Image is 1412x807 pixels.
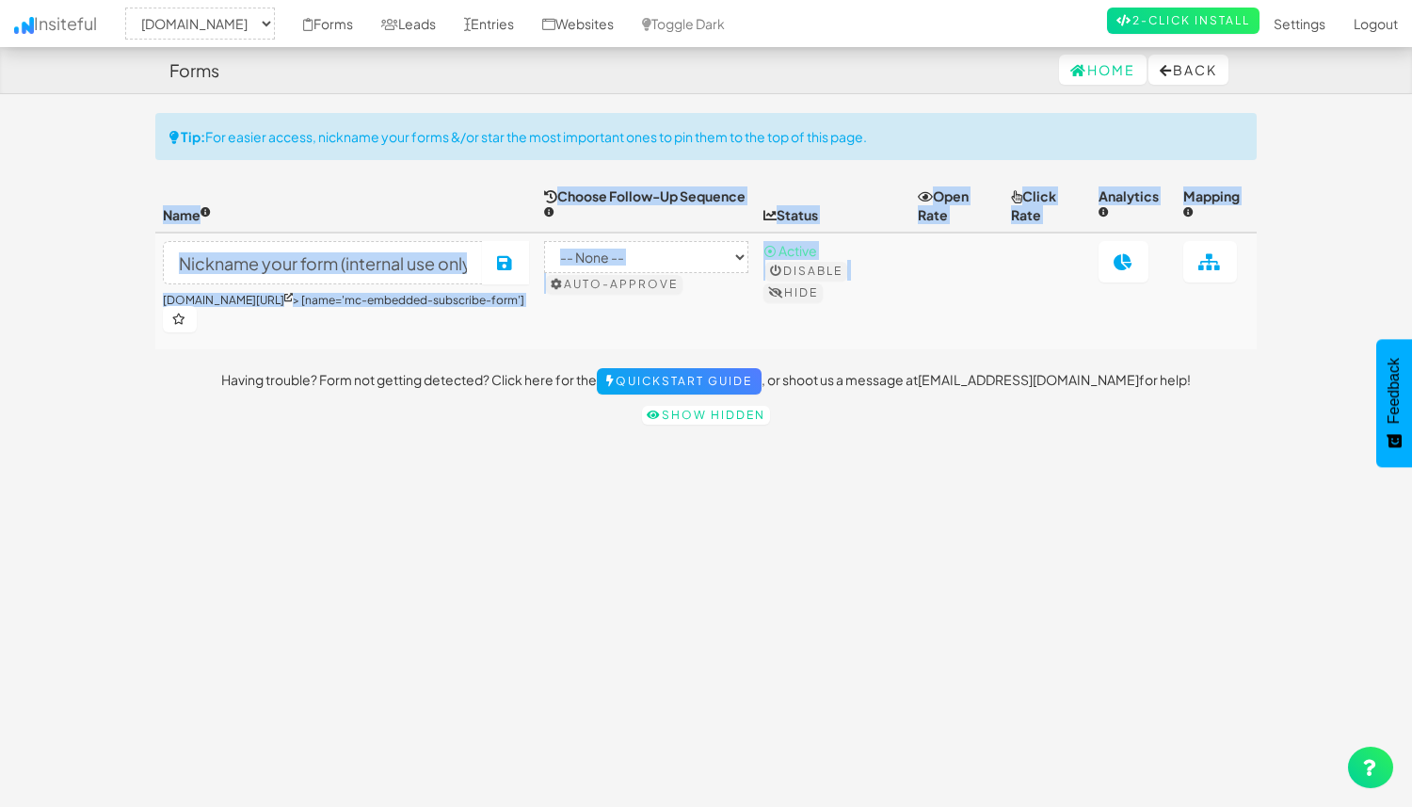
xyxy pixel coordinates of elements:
[155,113,1257,160] div: For easier access, nickname your forms &/or star the most important ones to pin them to the top o...
[163,206,211,223] span: Name
[544,187,746,223] span: Choose Follow-Up Sequence
[1099,187,1159,223] span: Analytics
[163,294,529,332] h6: > [name='mc-embedded-subscribe-form']
[1003,179,1091,233] th: Click Rate
[169,61,219,80] h4: Forms
[546,275,682,294] button: Auto-approve
[163,241,483,284] input: Nickname your form (internal use only)
[14,17,34,34] img: icon.png
[1386,358,1403,424] span: Feedback
[1148,55,1228,85] button: Back
[155,368,1257,395] p: Having trouble? Form not getting detected? Click here for the , or shoot us a message at for help!
[181,128,205,145] strong: Tip:
[597,368,762,395] a: Quickstart Guide
[756,179,910,233] th: Status
[763,283,823,302] button: Hide
[765,262,847,281] button: Disable
[918,371,1139,388] a: [EMAIL_ADDRESS][DOMAIN_NAME]
[642,406,770,425] a: Show hidden
[1107,8,1260,34] a: 2-Click Install
[163,293,293,307] a: [DOMAIN_NAME][URL]
[1059,55,1147,85] a: Home
[910,179,1003,233] th: Open Rate
[1376,339,1412,467] button: Feedback - Show survey
[1183,187,1240,223] span: Mapping
[763,242,817,259] span: ⦿ Active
